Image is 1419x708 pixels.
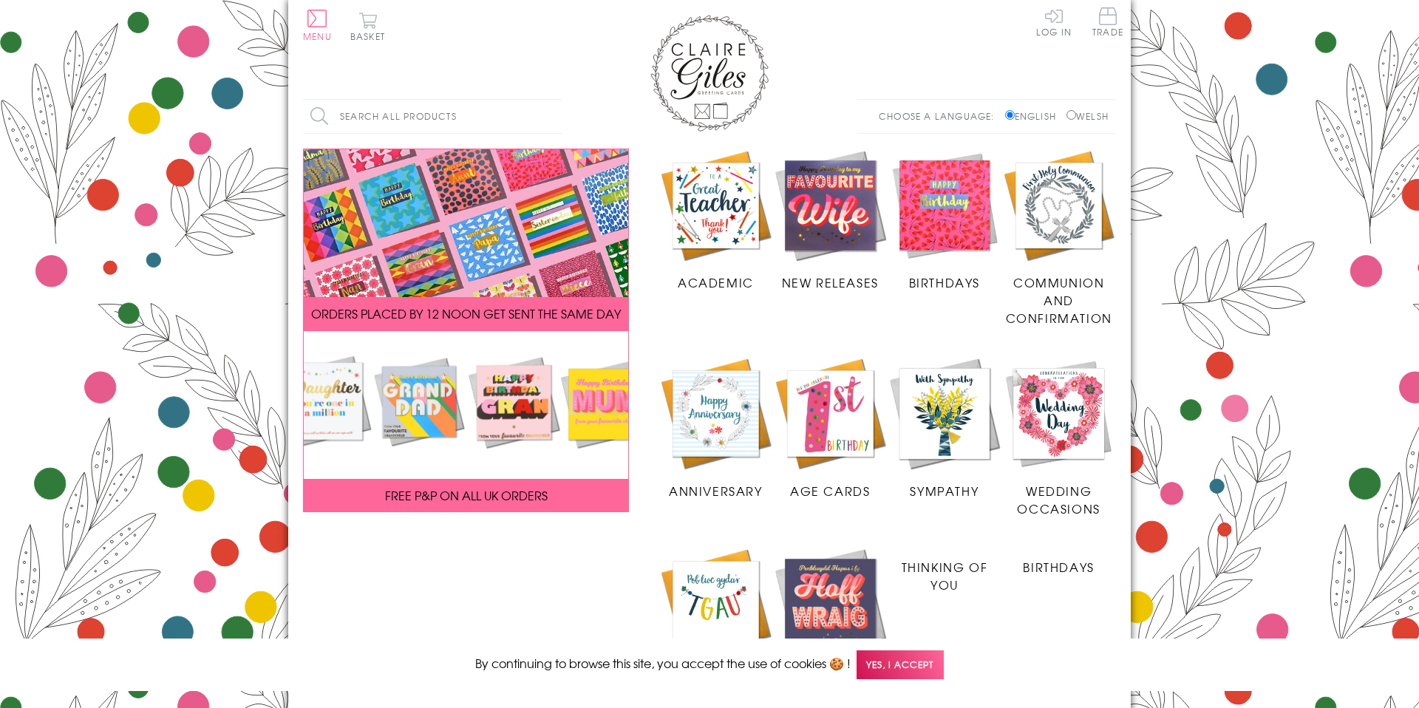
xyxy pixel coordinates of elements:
[910,482,979,500] span: Sympathy
[311,304,621,322] span: ORDERS PLACED BY 12 NOON GET SENT THE SAME DAY
[773,547,888,690] a: New Releases
[782,273,879,291] span: New Releases
[1023,558,1094,576] span: Birthdays
[303,100,562,133] input: Search all products
[888,149,1002,292] a: Birthdays
[659,149,773,292] a: Academic
[669,482,763,500] span: Anniversary
[790,482,870,500] span: Age Cards
[902,558,988,593] span: Thinking of You
[857,650,944,679] span: Yes, I accept
[1017,482,1100,517] span: Wedding Occasions
[1066,109,1109,123] label: Welsh
[1001,547,1116,576] a: Birthdays
[909,273,980,291] span: Birthdays
[1036,7,1072,36] a: Log In
[659,356,773,500] a: Anniversary
[1005,110,1015,120] input: English
[1005,109,1064,123] label: English
[888,356,1002,500] a: Sympathy
[385,486,548,504] span: FREE P&P ON ALL UK ORDERS
[650,15,769,132] img: Claire Giles Greetings Cards
[303,10,332,41] button: Menu
[1001,356,1116,517] a: Wedding Occasions
[678,273,754,291] span: Academic
[1066,110,1076,120] input: Welsh
[347,12,388,41] button: Basket
[659,547,773,690] a: Academic
[1092,7,1123,39] a: Trade
[773,356,888,500] a: Age Cards
[547,100,562,133] input: Search
[303,30,332,43] span: Menu
[1092,7,1123,36] span: Trade
[888,547,1002,593] a: Thinking of You
[879,109,1002,123] p: Choose a language:
[1001,149,1116,327] a: Communion and Confirmation
[1006,273,1112,327] span: Communion and Confirmation
[773,149,888,292] a: New Releases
